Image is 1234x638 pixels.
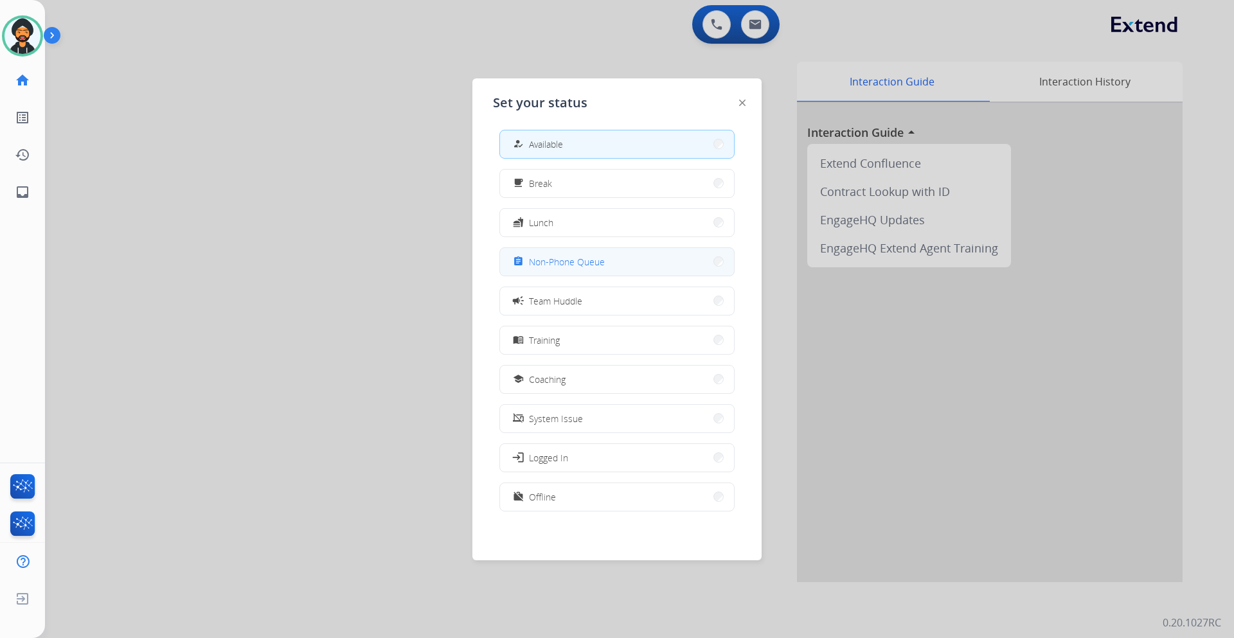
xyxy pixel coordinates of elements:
mat-icon: free_breakfast [513,178,524,189]
mat-icon: how_to_reg [513,139,524,150]
button: Lunch [500,209,734,236]
button: Non-Phone Queue [500,248,734,276]
img: avatar [4,18,40,54]
span: Break [529,177,552,190]
span: Logged In [529,451,568,465]
mat-icon: work_off [513,492,524,502]
mat-icon: login [512,451,524,464]
mat-icon: history [15,147,30,163]
mat-icon: phonelink_off [513,413,524,424]
mat-icon: assignment [513,256,524,267]
button: Offline [500,483,734,511]
img: close-button [739,100,746,106]
button: Coaching [500,366,734,393]
span: Non-Phone Queue [529,255,605,269]
mat-icon: campaign [512,294,524,307]
mat-icon: menu_book [513,335,524,346]
button: Logged In [500,444,734,472]
span: Offline [529,490,556,504]
p: 0.20.1027RC [1163,615,1221,630]
button: System Issue [500,405,734,432]
span: Set your status [493,94,587,112]
span: Team Huddle [529,294,582,308]
span: Training [529,333,560,347]
mat-icon: home [15,73,30,88]
span: System Issue [529,412,583,425]
button: Available [500,130,734,158]
button: Team Huddle [500,287,734,315]
button: Break [500,170,734,197]
mat-icon: fastfood [513,217,524,228]
button: Training [500,326,734,354]
span: Lunch [529,216,553,229]
mat-icon: school [513,374,524,385]
span: Available [529,137,563,151]
mat-icon: inbox [15,184,30,200]
mat-icon: list_alt [15,110,30,125]
span: Coaching [529,373,566,386]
